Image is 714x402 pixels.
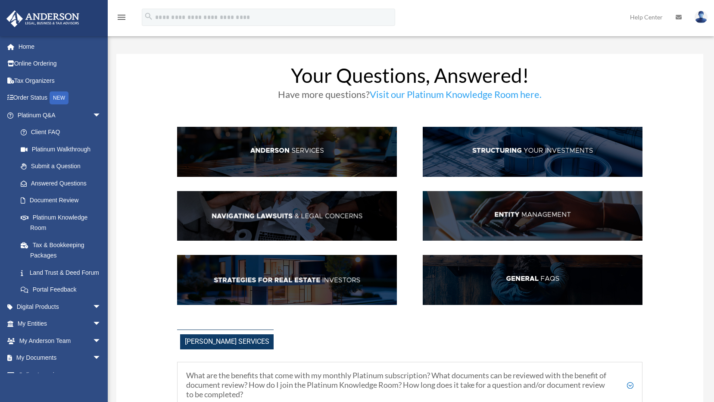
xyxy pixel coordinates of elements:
span: arrow_drop_down [93,107,110,124]
h5: What are the benefits that come with my monthly Platinum subscription? What documents can be revi... [186,371,633,399]
a: Answered Questions [12,175,114,192]
a: Land Trust & Deed Forum [12,264,114,281]
span: arrow_drop_down [93,366,110,384]
a: Order StatusNEW [6,89,114,107]
a: Online Learningarrow_drop_down [6,366,114,383]
a: menu [116,15,127,22]
a: Tax Organizers [6,72,114,89]
a: My Entitiesarrow_drop_down [6,315,114,333]
img: User Pic [695,11,708,23]
a: Online Ordering [6,55,114,72]
img: EntManag_hdr [423,191,642,241]
h3: Have more questions? [177,90,642,104]
a: Tax & Bookkeeping Packages [12,236,114,264]
img: NavLaw_hdr [177,191,397,241]
a: Visit our Platinum Knowledge Room here. [370,88,542,104]
a: Submit a Question [12,158,114,175]
a: Home [6,38,114,55]
a: Client FAQ [12,124,110,141]
img: GenFAQ_hdr [423,255,642,305]
img: StratsRE_hdr [177,255,397,305]
a: My Anderson Teamarrow_drop_down [6,332,114,349]
i: menu [116,12,127,22]
span: arrow_drop_down [93,315,110,333]
i: search [144,12,153,21]
a: Digital Productsarrow_drop_down [6,298,114,315]
a: My Documentsarrow_drop_down [6,349,114,367]
img: Anderson Advisors Platinum Portal [4,10,82,27]
img: AndServ_hdr [177,127,397,177]
a: Portal Feedback [12,281,114,298]
span: arrow_drop_down [93,298,110,316]
a: Platinum Walkthrough [12,141,114,158]
span: arrow_drop_down [93,349,110,367]
a: Platinum Knowledge Room [12,209,114,236]
span: [PERSON_NAME] Services [180,334,274,349]
div: NEW [50,91,69,104]
a: Platinum Q&Aarrow_drop_down [6,107,114,124]
h1: Your Questions, Answered! [177,66,642,90]
a: Document Review [12,192,114,209]
span: arrow_drop_down [93,332,110,350]
img: StructInv_hdr [423,127,642,177]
